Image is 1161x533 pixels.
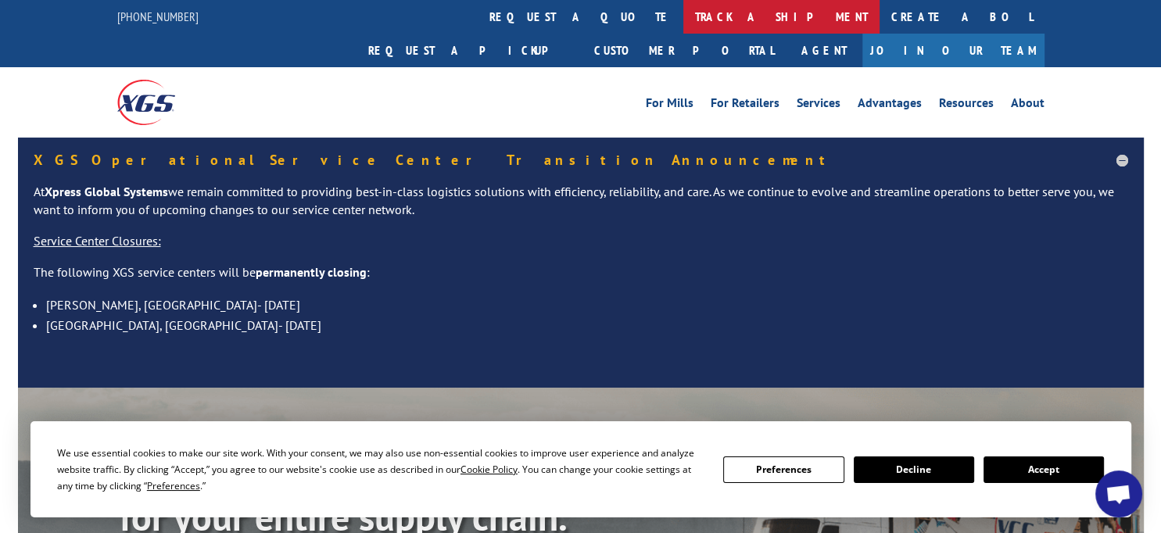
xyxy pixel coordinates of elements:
[34,233,161,249] u: Service Center Closures:
[723,456,844,483] button: Preferences
[711,97,779,114] a: For Retailers
[1095,470,1142,517] a: Open chat
[862,34,1045,67] a: Join Our Team
[46,295,1128,315] li: [PERSON_NAME], [GEOGRAPHIC_DATA]- [DATE]
[786,34,862,67] a: Agent
[30,421,1131,517] div: Cookie Consent Prompt
[646,97,693,114] a: For Mills
[57,445,704,494] div: We use essential cookies to make our site work. With your consent, we may also use non-essential ...
[147,479,200,492] span: Preferences
[858,97,922,114] a: Advantages
[34,263,1128,295] p: The following XGS service centers will be :
[984,456,1104,483] button: Accept
[582,34,786,67] a: Customer Portal
[34,183,1128,233] p: At we remain committed to providing best-in-class logistics solutions with efficiency, reliabilit...
[797,97,840,114] a: Services
[117,9,199,24] a: [PHONE_NUMBER]
[460,463,518,476] span: Cookie Policy
[1011,97,1045,114] a: About
[256,264,367,280] strong: permanently closing
[854,456,974,483] button: Decline
[34,153,1128,167] h5: XGS Operational Service Center Transition Announcement
[939,97,994,114] a: Resources
[46,315,1128,335] li: [GEOGRAPHIC_DATA], [GEOGRAPHIC_DATA]- [DATE]
[357,34,582,67] a: Request a pickup
[45,184,168,199] strong: Xpress Global Systems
